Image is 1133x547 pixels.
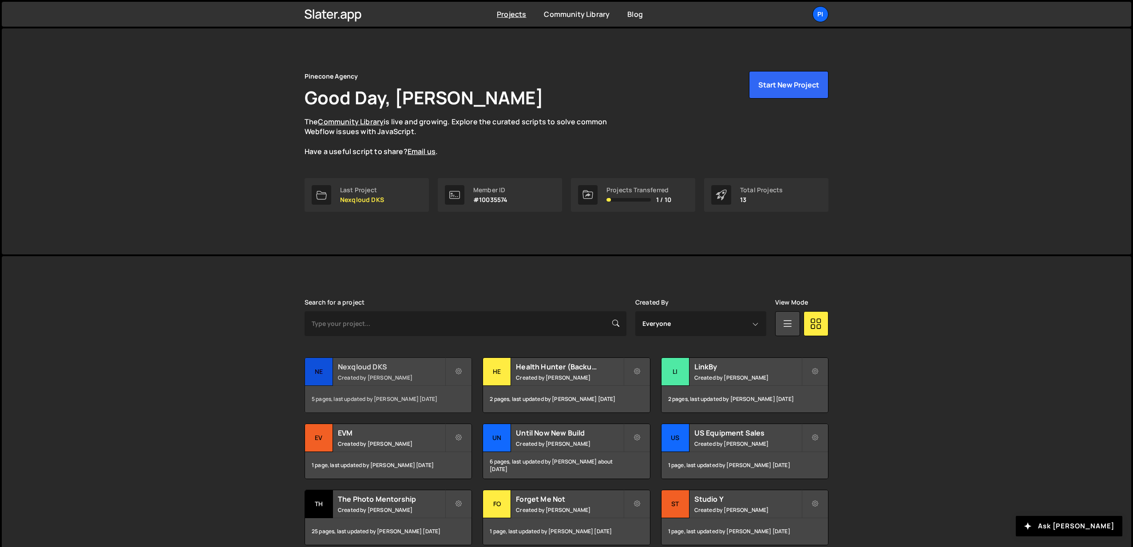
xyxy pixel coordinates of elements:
div: Fo [483,490,511,518]
a: Ne Nexqloud DKS Created by [PERSON_NAME] 5 pages, last updated by [PERSON_NAME] [DATE] [305,357,472,413]
h2: Nexqloud DKS [338,362,445,372]
a: Li LinkBy Created by [PERSON_NAME] 2 pages, last updated by [PERSON_NAME] [DATE] [661,357,828,413]
small: Created by [PERSON_NAME] [338,374,445,381]
span: 1 / 10 [656,196,671,203]
a: Pi [812,6,828,22]
div: Li [662,358,689,386]
div: 2 pages, last updated by [PERSON_NAME] [DATE] [662,386,828,412]
p: 13 [740,196,783,203]
h2: LinkBy [694,362,801,372]
small: Created by [PERSON_NAME] [338,506,445,514]
div: Projects Transferred [606,186,671,194]
label: View Mode [775,299,808,306]
div: 2 pages, last updated by [PERSON_NAME] [DATE] [483,386,650,412]
h2: Until Now New Build [516,428,623,438]
a: Fo Forget Me Not Created by [PERSON_NAME] 1 page, last updated by [PERSON_NAME] [DATE] [483,490,650,545]
a: Last Project Nexqloud DKS [305,178,429,212]
small: Created by [PERSON_NAME] [694,440,801,448]
div: 1 page, last updated by [PERSON_NAME] [DATE] [662,518,828,545]
div: 1 page, last updated by [PERSON_NAME] [DATE] [662,452,828,479]
input: Type your project... [305,311,626,336]
a: Blog [627,9,643,19]
div: Pinecone Agency [305,71,358,82]
label: Search for a project [305,299,364,306]
div: Member ID [473,186,507,194]
h2: The Photo Mentorship [338,494,445,504]
h2: Forget Me Not [516,494,623,504]
a: Un Until Now New Build Created by [PERSON_NAME] 6 pages, last updated by [PERSON_NAME] about [DATE] [483,424,650,479]
div: 5 pages, last updated by [PERSON_NAME] [DATE] [305,386,471,412]
div: 6 pages, last updated by [PERSON_NAME] about [DATE] [483,452,650,479]
div: 1 page, last updated by [PERSON_NAME] [DATE] [305,452,471,479]
h2: US Equipment Sales [694,428,801,438]
h2: Health Hunter (Backup) [516,362,623,372]
small: Created by [PERSON_NAME] [338,440,445,448]
div: He [483,358,511,386]
a: EV EVM Created by [PERSON_NAME] 1 page, last updated by [PERSON_NAME] [DATE] [305,424,472,479]
p: Nexqloud DKS [340,196,384,203]
small: Created by [PERSON_NAME] [516,506,623,514]
a: US US Equipment Sales Created by [PERSON_NAME] 1 page, last updated by [PERSON_NAME] [DATE] [661,424,828,479]
a: Th The Photo Mentorship Created by [PERSON_NAME] 25 pages, last updated by [PERSON_NAME] [DATE] [305,490,472,545]
div: Last Project [340,186,384,194]
div: Th [305,490,333,518]
small: Created by [PERSON_NAME] [516,374,623,381]
h2: Studio Y [694,494,801,504]
a: Email us [408,147,436,156]
div: Ne [305,358,333,386]
label: Created By [635,299,669,306]
a: Community Library [318,117,384,127]
h2: EVM [338,428,445,438]
div: US [662,424,689,452]
a: He Health Hunter (Backup) Created by [PERSON_NAME] 2 pages, last updated by [PERSON_NAME] [DATE] [483,357,650,413]
p: The is live and growing. Explore the curated scripts to solve common Webflow issues with JavaScri... [305,117,624,157]
a: Projects [497,9,526,19]
div: 1 page, last updated by [PERSON_NAME] [DATE] [483,518,650,545]
small: Created by [PERSON_NAME] [694,506,801,514]
a: St Studio Y Created by [PERSON_NAME] 1 page, last updated by [PERSON_NAME] [DATE] [661,490,828,545]
p: #10035574 [473,196,507,203]
div: EV [305,424,333,452]
small: Created by [PERSON_NAME] [694,374,801,381]
div: St [662,490,689,518]
h1: Good Day, [PERSON_NAME] [305,85,543,110]
a: Community Library [544,9,610,19]
button: Ask [PERSON_NAME] [1016,516,1122,536]
div: Total Projects [740,186,783,194]
small: Created by [PERSON_NAME] [516,440,623,448]
div: 25 pages, last updated by [PERSON_NAME] [DATE] [305,518,471,545]
div: Un [483,424,511,452]
button: Start New Project [749,71,828,99]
